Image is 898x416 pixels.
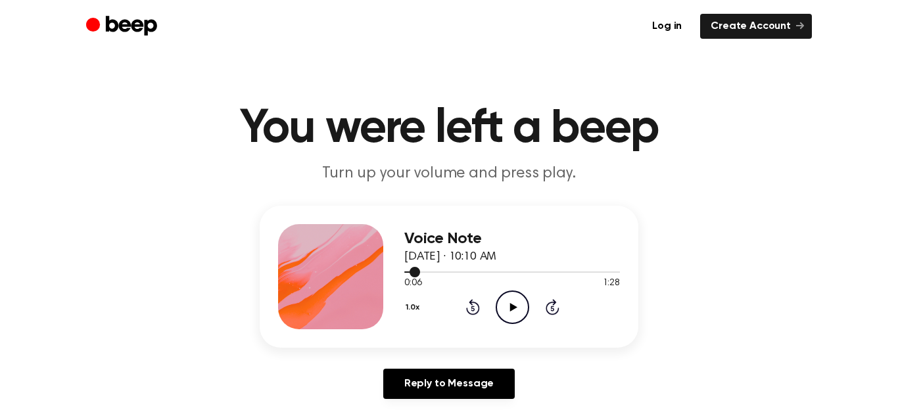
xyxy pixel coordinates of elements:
span: [DATE] · 10:10 AM [404,251,496,263]
a: Create Account [700,14,812,39]
a: Beep [86,14,160,39]
span: 1:28 [603,277,620,290]
p: Turn up your volume and press play. [197,163,701,185]
h3: Voice Note [404,230,620,248]
span: 0:06 [404,277,421,290]
button: 1.0x [404,296,425,319]
a: Reply to Message [383,369,515,399]
h1: You were left a beep [112,105,786,152]
a: Log in [642,14,692,39]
